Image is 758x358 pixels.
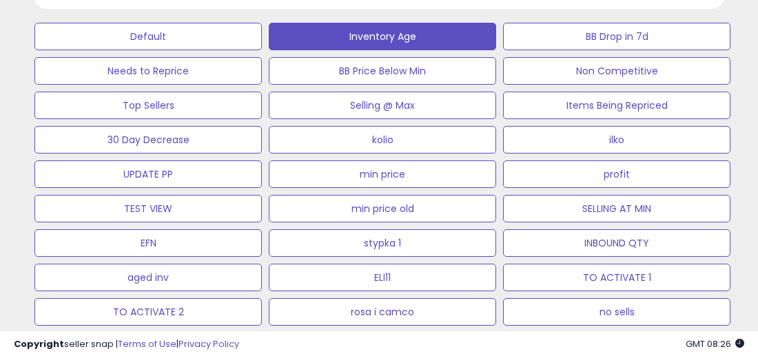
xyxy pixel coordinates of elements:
[503,126,730,154] button: ilko
[14,337,64,350] strong: Copyright
[178,337,239,350] a: Privacy Policy
[269,57,496,85] button: BB Price Below Min
[34,298,262,326] button: TO ACTIVATE 2
[269,229,496,257] button: stypka 1
[503,57,730,85] button: Non Competitive
[34,264,262,291] button: aged inv
[34,126,262,154] button: 30 Day Decrease
[503,264,730,291] button: TO ACTIVATE 1
[269,264,496,291] button: ELI11
[34,229,262,257] button: EFN
[34,57,262,85] button: Needs to Reprice
[503,92,730,119] button: Items Being Repriced
[34,160,262,188] button: UPDATE PP
[686,337,744,350] span: 2025-10-13 08:26 GMT
[503,229,730,257] button: INBOUND QTY
[269,126,496,154] button: kolio
[269,23,496,50] button: Inventory Age
[503,195,730,222] button: SELLING AT MIN
[34,92,262,119] button: Top Sellers
[269,195,496,222] button: min price old
[269,298,496,326] button: rosa i camco
[269,92,496,119] button: Selling @ Max
[118,337,176,350] a: Terms of Use
[34,23,262,50] button: Default
[269,160,496,188] button: min price
[14,338,239,351] div: seller snap | |
[34,195,262,222] button: TEST VIEW
[503,23,730,50] button: BB Drop in 7d
[503,298,730,326] button: no sells
[503,160,730,188] button: profit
